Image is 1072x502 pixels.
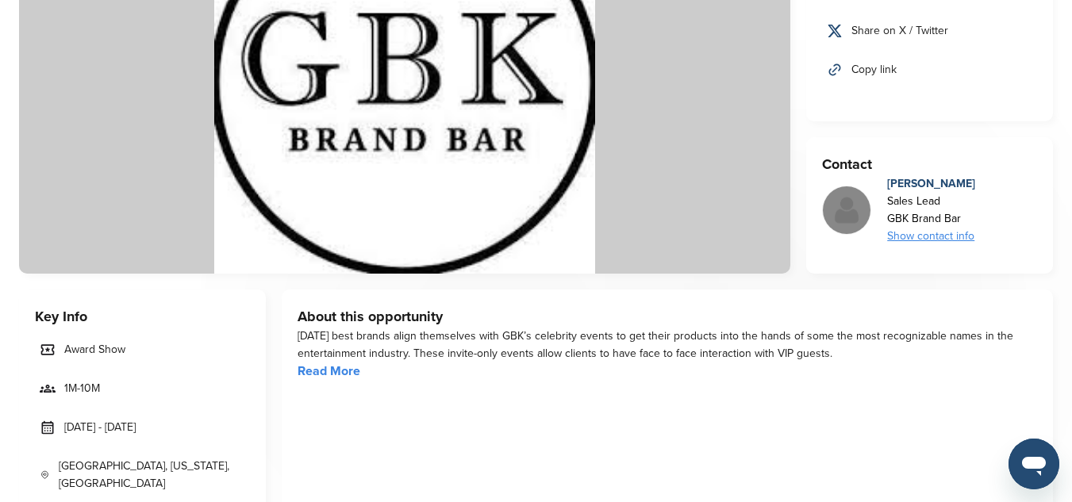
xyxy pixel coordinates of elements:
div: [PERSON_NAME] [887,175,975,193]
span: [GEOGRAPHIC_DATA], [US_STATE], [GEOGRAPHIC_DATA] [59,458,244,492]
span: Share on X / Twitter [851,22,948,40]
span: 1M-10M [64,380,100,397]
iframe: Button to launch messaging window [1009,439,1059,489]
a: Share on X / Twitter [822,14,1037,48]
span: Award Show [64,341,125,358]
a: Copy link [822,53,1037,86]
div: Show contact info [887,228,975,245]
div: [DATE] best brands align themselves with GBK’s celebrity events to get their products into the ha... [298,328,1037,362]
div: GBK Brand Bar [887,210,975,228]
span: Copy link [851,61,897,79]
span: [DATE] - [DATE] [64,419,136,436]
h3: About this opportunity [298,305,1037,328]
h3: Contact [822,153,1037,175]
img: Missing [823,186,870,234]
h3: Key Info [35,305,250,328]
div: Sales Lead [887,193,975,210]
a: Read More [298,363,360,379]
